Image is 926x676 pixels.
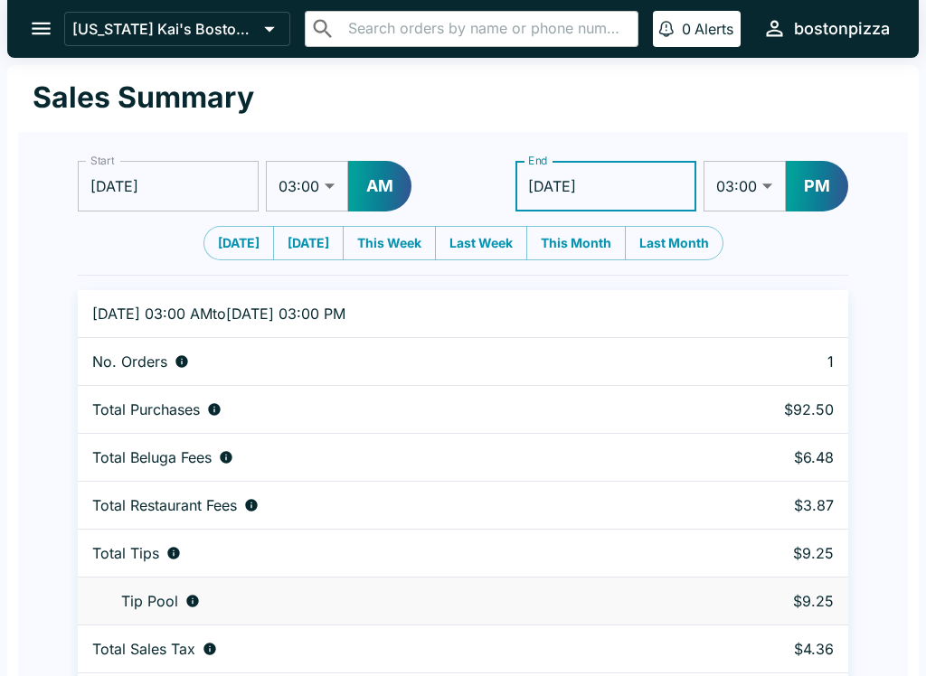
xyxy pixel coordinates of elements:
[690,352,834,371] p: 1
[755,9,897,48] button: bostonpizza
[92,400,661,418] div: Aggregate order subtotals
[90,153,114,168] label: Start
[515,161,696,211] input: Choose date, selected date is Sep 4, 2025
[794,18,890,40] div: bostonpizza
[92,448,661,466] div: Fees paid by diners to Beluga
[92,544,661,562] div: Combined individual and pooled tips
[92,640,195,658] p: Total Sales Tax
[690,592,834,610] p: $9.25
[343,226,436,260] button: This Week
[92,496,661,514] div: Fees paid by diners to restaurant
[121,592,178,610] p: Tip Pool
[694,20,733,38] p: Alerts
[343,16,630,42] input: Search orders by name or phone number
[273,226,344,260] button: [DATE]
[625,226,723,260] button: Last Month
[690,496,834,514] p: $3.87
[690,400,834,418] p: $92.50
[18,5,64,52] button: open drawer
[348,161,411,211] button: AM
[690,640,834,658] p: $4.36
[203,226,274,260] button: [DATE]
[528,153,548,168] label: End
[92,592,661,610] div: Tips unclaimed by a waiter
[92,400,200,418] p: Total Purchases
[92,496,237,514] p: Total Restaurant Fees
[78,161,259,211] input: Choose date, selected date is Sep 4, 2025
[786,161,848,211] button: PM
[64,12,290,46] button: [US_STATE] Kai's Boston Pizza
[72,20,257,38] p: [US_STATE] Kai's Boston Pizza
[682,20,691,38] p: 0
[435,226,527,260] button: Last Week
[92,448,212,466] p: Total Beluga Fees
[92,352,167,371] p: No. Orders
[92,352,661,371] div: Number of orders placed
[526,226,626,260] button: This Month
[33,80,254,116] h1: Sales Summary
[92,544,159,562] p: Total Tips
[690,544,834,562] p: $9.25
[92,640,661,658] div: Sales tax paid by diners
[690,448,834,466] p: $6.48
[92,305,661,323] p: [DATE] 03:00 AM to [DATE] 03:00 PM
